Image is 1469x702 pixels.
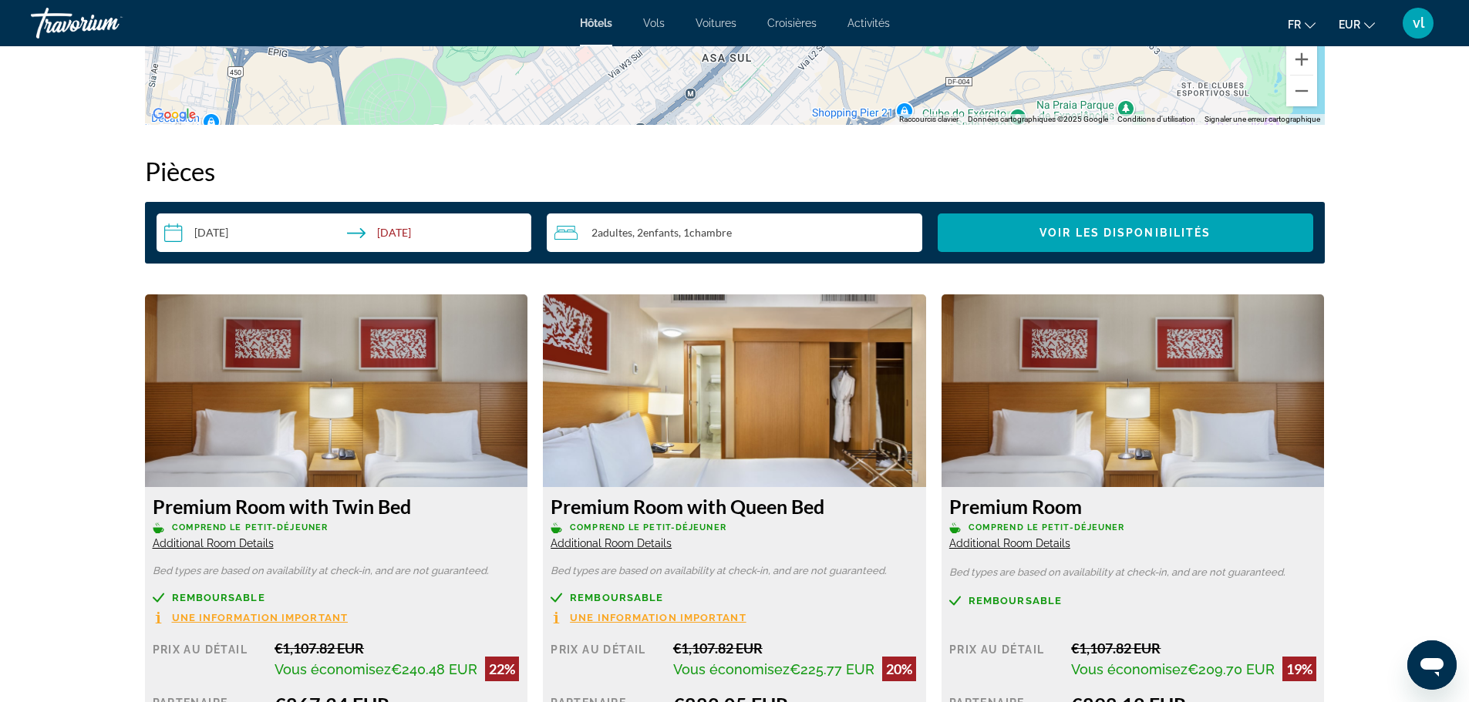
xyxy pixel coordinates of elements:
[949,537,1070,549] span: Additional Room Details
[153,640,264,681] div: Prix au détail
[643,17,665,29] a: Vols
[570,593,663,603] span: Remboursable
[391,661,477,677] span: €240.48 EUR
[153,537,274,549] span: Additional Room Details
[1286,44,1317,75] button: Zoom avant
[172,522,329,532] span: Comprend le petit-déjeuner
[570,522,726,532] span: Comprend le petit-déjeuner
[968,115,1108,123] span: Données cartographiques ©2025 Google
[673,640,918,657] div: €1,107.82 EUR
[949,595,1317,606] a: Remboursable
[882,657,916,681] div: 20%
[543,294,926,487] img: 5a7fb4bd-aafe-41b5-9ec3-6f91fc7dac6c.jpeg
[149,105,200,125] a: Ouvrir cette zone dans Google Maps (dans une nouvelle fenêtre)
[969,596,1062,606] span: Remboursable
[153,495,521,518] h3: Premium Room with Twin Bed
[551,495,918,518] h3: Premium Room with Queen Bed
[949,640,1060,681] div: Prix au détail
[275,661,391,677] span: Vous économisez
[31,3,185,43] a: Travorium
[580,17,612,29] a: Hôtels
[551,611,746,624] button: Une information important
[145,156,1325,186] h2: Pièces
[157,213,1313,252] div: Search widget
[1339,18,1360,31] span: EUR
[899,114,959,125] button: Raccourcis clavier
[1071,640,1316,657] div: €1,107.82 EUR
[547,213,922,252] button: Travelers: 2 adults, 2 children
[643,226,679,239] span: Enfants
[1205,115,1320,123] a: Signaler une erreur cartographique
[1286,76,1317,106] button: Zoom arrière
[949,567,1317,578] p: Bed types are based on availability at check-in, and are not guaranteed.
[153,611,349,624] button: Une information important
[1398,7,1438,39] button: User Menu
[1071,661,1188,677] span: Vous économisez
[172,613,349,623] span: Une information important
[1282,657,1316,681] div: 19%
[598,226,632,239] span: Adultes
[153,566,521,576] p: Bed types are based on availability at check-in, and are not guaranteed.
[949,495,1317,518] h3: Premium Room
[673,661,790,677] span: Vous économisez
[1117,115,1195,123] a: Conditions d'utilisation (s'ouvre dans un nouvel onglet)
[551,537,672,549] span: Additional Room Details
[1407,640,1457,690] iframe: Bouton de lancement de la fenêtre de messagerie
[1339,13,1375,35] button: Change currency
[969,522,1125,532] span: Comprend le petit-déjeuner
[551,640,662,681] div: Prix au détail
[847,17,890,29] a: Activités
[1188,661,1275,677] span: €209.70 EUR
[551,592,918,603] a: Remboursable
[679,227,732,239] span: , 1
[1413,15,1424,31] span: vl
[149,105,200,125] img: Google
[591,227,632,239] span: 2
[790,661,874,677] span: €225.77 EUR
[485,657,519,681] div: 22%
[1039,227,1211,239] span: Voir les disponibilités
[938,213,1313,252] button: Voir les disponibilités
[632,227,679,239] span: , 2
[275,640,520,657] div: €1,107.82 EUR
[157,213,532,252] button: Check-in date: Jun 13, 2026 Check-out date: Jun 19, 2026
[570,613,746,623] span: Une information important
[551,566,918,576] p: Bed types are based on availability at check-in, and are not guaranteed.
[1288,18,1301,31] span: fr
[145,294,528,487] img: 3a50f727-4109-4fc3-a023-ed81ac1e04b6.jpeg
[172,593,265,603] span: Remboursable
[1288,13,1316,35] button: Change language
[942,294,1325,487] img: 3a50f727-4109-4fc3-a023-ed81ac1e04b6.jpeg
[767,17,817,29] a: Croisières
[153,592,521,603] a: Remboursable
[696,17,736,29] a: Voitures
[689,226,732,239] span: Chambre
